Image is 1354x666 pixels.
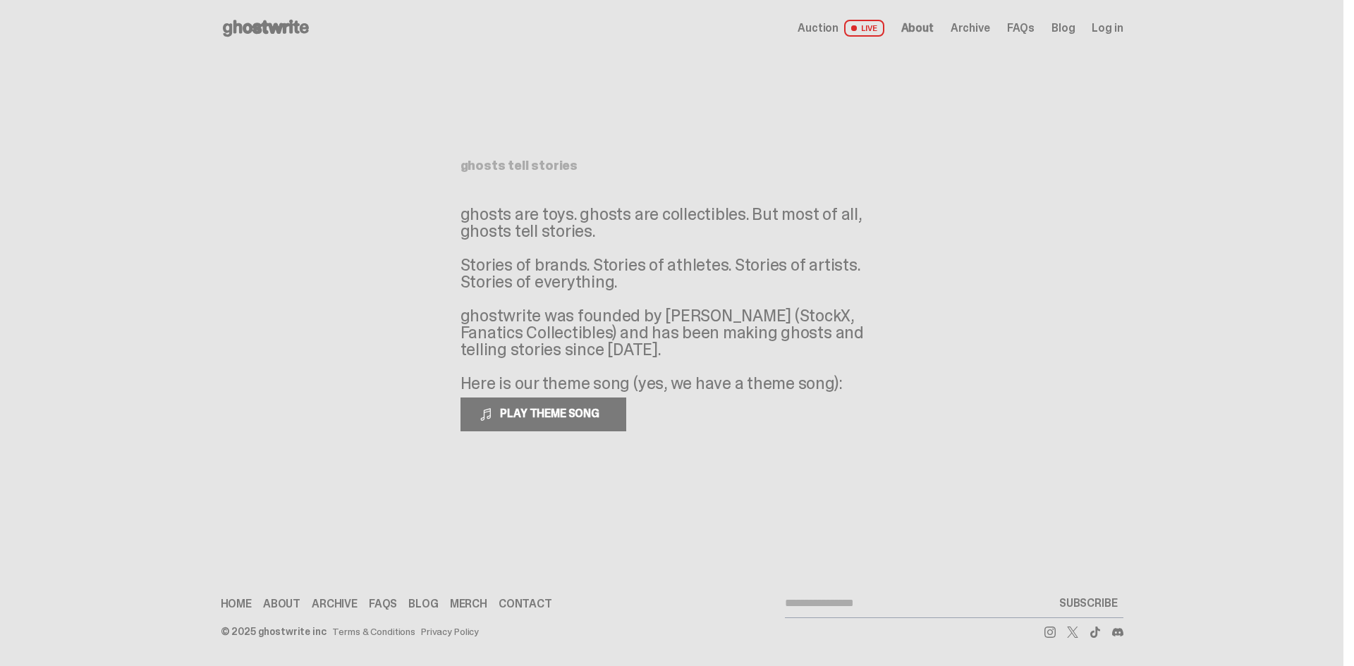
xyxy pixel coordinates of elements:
a: Terms & Conditions [332,627,415,636]
a: Contact [499,598,552,610]
a: Privacy Policy [421,627,479,636]
p: ghosts are toys. ghosts are collectibles. But most of all, ghosts tell stories. Stories of brands... [461,206,884,392]
a: Blog [1051,23,1075,34]
a: Log in [1092,23,1123,34]
a: Archive [312,598,358,610]
button: SUBSCRIBE [1054,589,1123,617]
div: © 2025 ghostwrite inc [221,627,327,636]
a: FAQs [1007,23,1035,34]
a: Blog [408,598,438,610]
span: LIVE [844,20,884,37]
button: PLAY THEME SONG [461,397,626,431]
a: About [901,23,934,34]
span: PLAY THEME SONG [494,406,608,421]
a: About [263,598,300,610]
a: Home [221,598,252,610]
span: Auction [798,23,838,34]
a: Auction LIVE [798,20,884,37]
h1: ghosts tell stories [461,159,884,172]
a: Archive [951,23,990,34]
a: Merch [450,598,487,610]
a: FAQs [369,598,397,610]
